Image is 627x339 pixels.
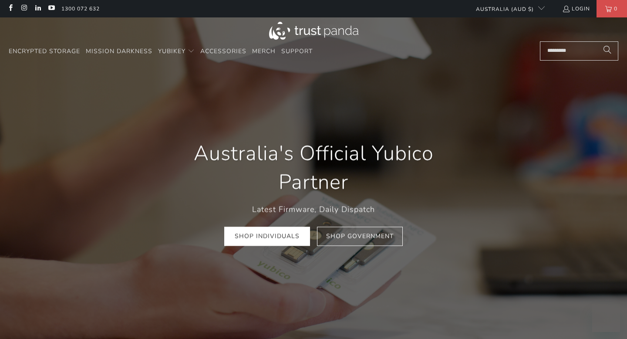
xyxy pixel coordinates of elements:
button: Search [597,41,618,61]
a: Merch [252,41,276,62]
a: Accessories [200,41,246,62]
iframe: Button to launch messaging window [592,304,620,332]
span: Mission Darkness [86,47,152,55]
span: Encrypted Storage [9,47,80,55]
a: Trust Panda Australia on LinkedIn [34,5,41,12]
a: Shop Individuals [224,227,310,246]
span: Merch [252,47,276,55]
a: Trust Panda Australia on YouTube [47,5,55,12]
nav: Translation missing: en.navigation.header.main_nav [9,41,313,62]
p: Latest Firmware, Daily Dispatch [170,203,457,216]
a: Login [562,4,590,14]
input: Search... [540,41,618,61]
img: Trust Panda Australia [269,22,358,40]
a: Shop Government [317,227,403,246]
a: Encrypted Storage [9,41,80,62]
a: 1300 072 632 [61,4,100,14]
span: Accessories [200,47,246,55]
span: Support [281,47,313,55]
span: YubiKey [158,47,185,55]
a: Support [281,41,313,62]
a: Trust Panda Australia on Facebook [7,5,14,12]
a: Trust Panda Australia on Instagram [20,5,27,12]
summary: YubiKey [158,41,195,62]
h1: Australia's Official Yubico Partner [170,139,457,197]
a: Mission Darkness [86,41,152,62]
